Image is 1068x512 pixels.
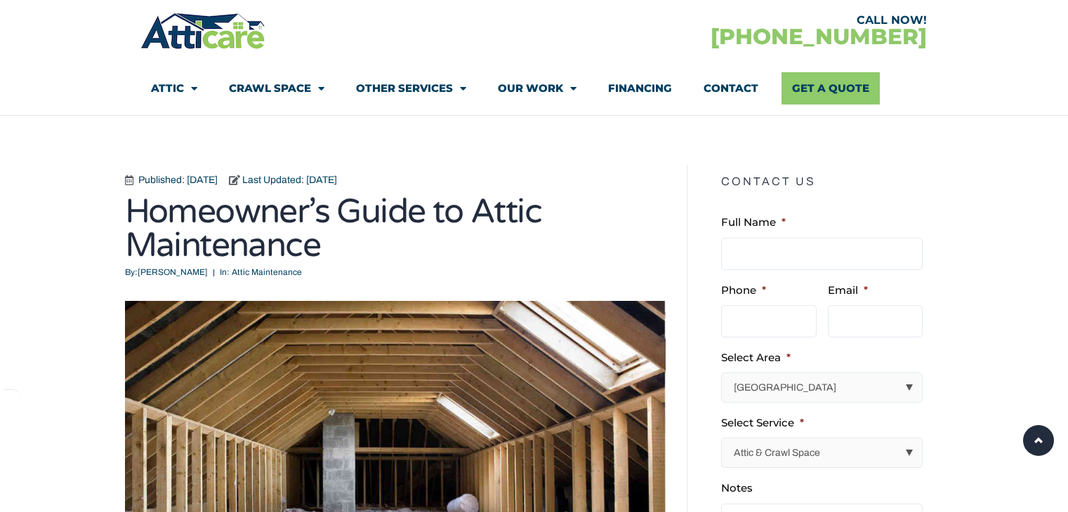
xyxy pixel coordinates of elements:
[721,215,786,229] label: Full Name
[125,267,138,277] span: By:
[704,72,758,105] a: Contact
[220,267,230,277] span: In:
[721,283,766,297] label: Phone
[125,266,208,280] span: [PERSON_NAME]
[229,72,324,105] a: Crawl Space
[151,72,916,105] nav: Menu
[721,416,804,430] label: Select Service
[534,15,927,26] div: CALL NOW!
[151,72,197,105] a: Attic
[608,72,672,105] a: Financing
[232,267,302,277] a: Attic Maintenance
[721,165,934,198] h5: Contact Us
[135,172,218,188] span: Published: [DATE]
[239,172,337,188] span: Last Updated: [DATE]
[498,72,576,105] a: Our Work
[828,283,868,297] label: Email
[721,351,791,365] label: Select Area
[721,481,753,495] label: Notes
[782,72,880,105] a: Get A Quote
[356,72,466,105] a: Other Services
[125,195,666,262] h1: Homeowner’s Guide to Attic Maintenance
